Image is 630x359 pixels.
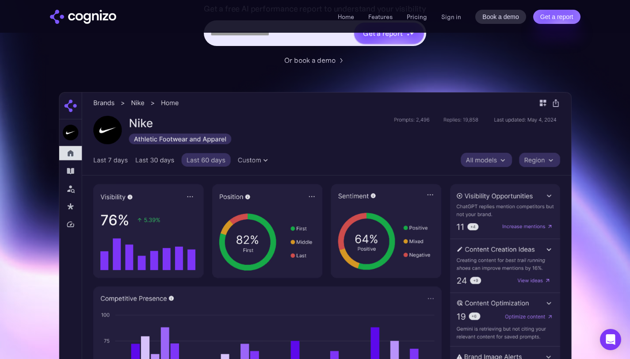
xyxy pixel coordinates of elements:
a: Features [368,13,393,21]
a: home [50,10,116,24]
a: Sign in [441,11,461,22]
a: Or book a demo [284,55,346,65]
a: Pricing [407,13,427,21]
div: Or book a demo [284,55,336,65]
a: Book a demo [475,10,526,24]
img: star [407,33,410,36]
div: Open Intercom Messenger [600,329,621,350]
div: Get a report [363,28,403,38]
a: Get a reportstarstarstar [353,22,425,45]
a: Home [338,13,354,21]
img: cognizo logo [50,10,116,24]
a: Get a report [533,10,580,24]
